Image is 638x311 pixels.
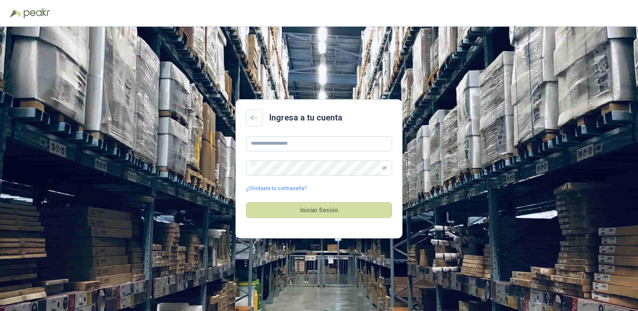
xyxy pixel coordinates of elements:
[382,166,387,171] span: eye-invisible
[246,185,306,193] a: ¿Olvidaste tu contraseña?
[269,111,342,124] h2: Ingresa a tu cuenta
[23,8,50,18] img: Peakr
[246,202,392,218] button: Iniciar Sesión
[10,9,22,18] img: Logo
